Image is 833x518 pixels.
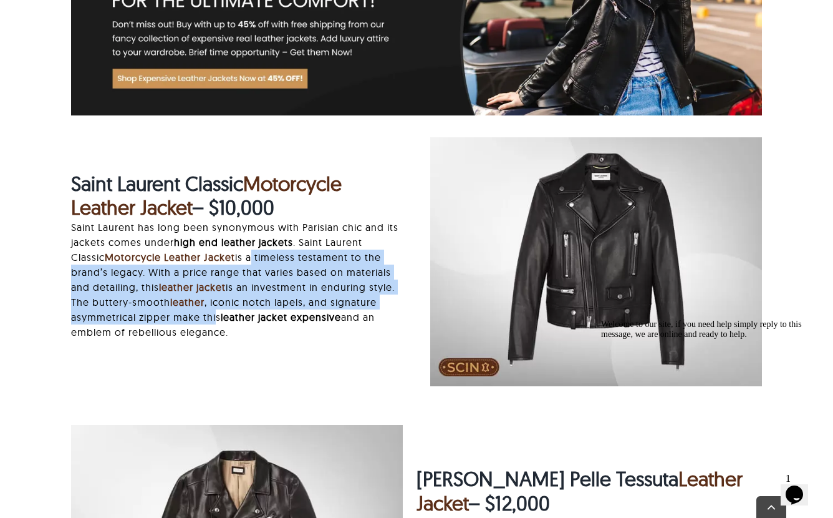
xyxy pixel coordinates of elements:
[781,468,821,506] iframe: chat widget
[430,137,762,386] img: saint-laurent-classic-motorcycle-jacket.jpg
[596,315,821,462] iframe: chat widget
[5,5,229,25] div: Welcome to our site, if you need help simply reply to this message, we are online and ready to help.
[416,466,743,515] a: Leather Jacket
[192,195,274,220] strong: – $10,000
[170,296,205,308] a: leather
[416,466,678,491] strong: [PERSON_NAME] Pelle Tessuta
[71,171,243,196] strong: Saint Laurent Classic
[468,491,550,516] strong: – $12,000
[5,5,206,24] span: Welcome to our site, if you need help simply reply to this message, we are online and ready to help.
[105,251,235,263] a: Motorcycle Leather Jacket
[221,311,341,323] strong: leather jacket expensive
[159,281,226,293] a: leather jacket
[71,171,342,220] a: Motorcycle Leather Jacket
[71,220,403,340] p: Saint Laurent has long been synonymous with Parisian chic and its jackets comes under . Saint Lau...
[174,236,293,248] strong: high end leather jackets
